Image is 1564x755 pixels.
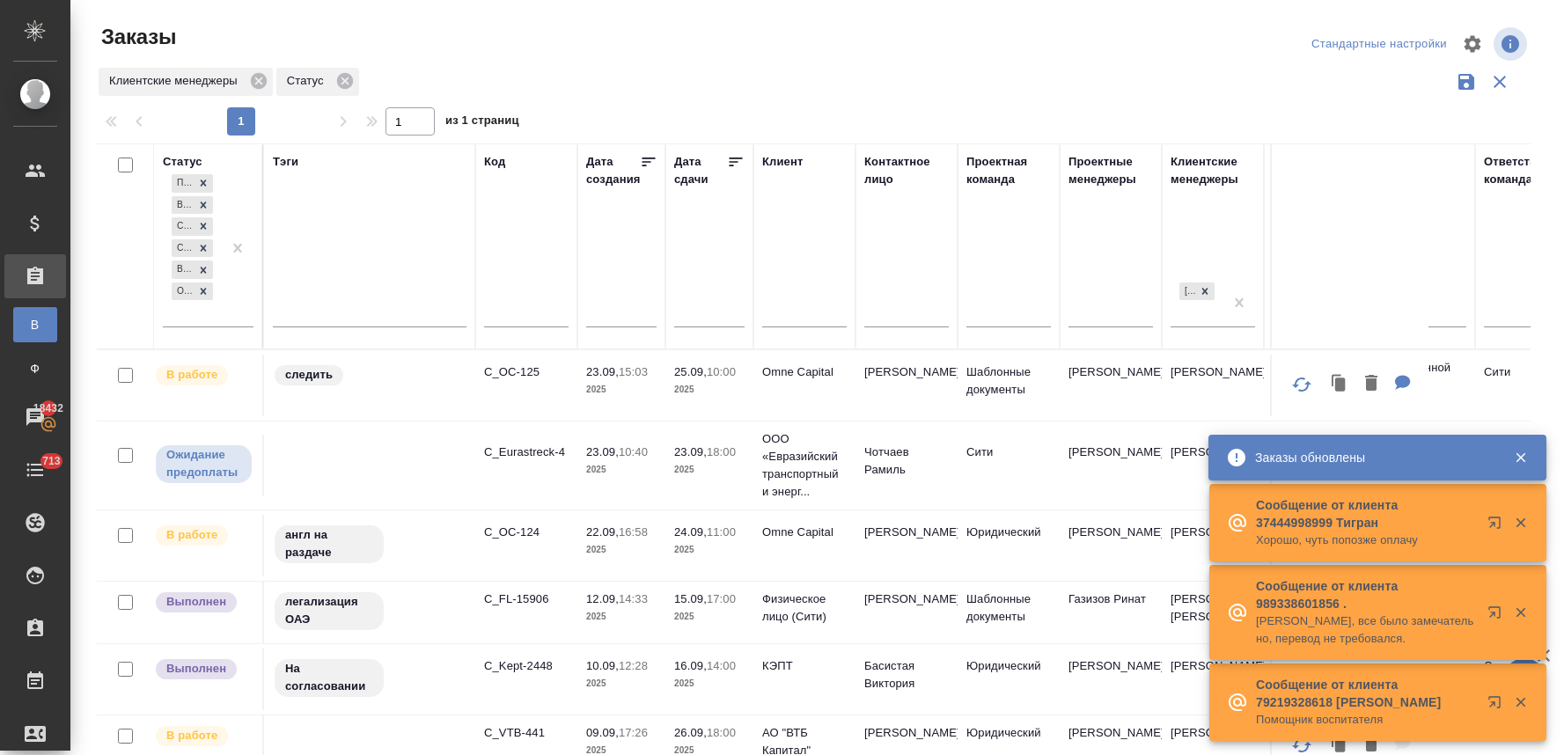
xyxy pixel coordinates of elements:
a: 713 [4,448,66,492]
button: Клонировать [1323,366,1356,402]
div: Клиентские менеджеры [1171,153,1255,188]
p: 2025 [674,608,745,626]
td: Юридический [958,649,1060,710]
div: [PERSON_NAME] [1179,282,1195,301]
a: Ф [13,351,57,386]
div: Проектная команда [966,153,1051,188]
td: [PERSON_NAME] [1060,649,1162,710]
p: 14:33 [619,592,648,605]
a: В [13,307,57,342]
p: 16:58 [619,525,648,539]
p: [PERSON_NAME], все было замечательно, перевод не требовался. [1256,612,1476,648]
td: [PERSON_NAME] [1162,649,1264,710]
div: Заказы обновлены [1255,449,1487,466]
p: следить [285,366,333,384]
p: В работе [166,366,217,384]
p: 2025 [586,381,657,399]
a: 18432 [4,395,66,439]
p: 12.09, [586,592,619,605]
button: Закрыть [1502,515,1538,531]
p: 17:26 [619,726,648,739]
p: ООО «Евразийский транспортный и энерг... [762,430,847,501]
div: Лямина Надежда [1178,281,1216,303]
button: Закрыть [1502,450,1538,465]
td: [PERSON_NAME] [1060,435,1162,496]
span: 713 [32,452,71,470]
div: Ожидание предоплаты [172,282,194,301]
p: 18:00 [707,726,736,739]
p: C_VTB-441 [484,724,569,742]
div: Подтвержден, В работе, Создан, Сдан без статистики, Выполнен, Ожидание предоплаты [170,238,215,260]
p: Хорошо, чуть попозже оплачу [1256,531,1476,549]
p: 15.09, [674,592,707,605]
p: C_OC-124 [484,524,569,541]
div: Выставляет ПМ после принятия заказа от КМа [154,724,253,748]
p: 24.09, [674,525,707,539]
p: 23.09, [586,365,619,378]
td: [PERSON_NAME] [855,355,958,416]
div: Подтвержден, В работе, Создан, Сдан без статистики, Выполнен, Ожидание предоплаты [170,259,215,281]
p: Клиентские менеджеры [109,72,244,90]
p: 11:00 [707,525,736,539]
p: 2025 [674,541,745,559]
div: Выставляет ПМ после принятия заказа от КМа [154,524,253,547]
p: легализация ОАЭ [285,593,373,628]
p: 2025 [674,675,745,693]
div: англ на раздаче [273,524,466,565]
td: [PERSON_NAME] [855,582,958,643]
div: Подтвержден, В работе, Создан, Сдан без статистики, Выполнен, Ожидание предоплаты [170,172,215,194]
td: [PERSON_NAME] [1060,515,1162,576]
div: Проектные менеджеры [1068,153,1153,188]
p: 2025 [674,461,745,479]
div: В работе [172,196,194,215]
div: Подтвержден, В работе, Создан, Сдан без статистики, Выполнен, Ожидание предоплаты [170,281,215,303]
p: 10.09, [586,659,619,672]
p: 2025 [586,608,657,626]
button: Сохранить фильтры [1450,65,1483,99]
p: Выполнен [166,593,226,611]
button: Обновить [1281,363,1323,406]
p: C_Kept-2448 [484,657,569,675]
p: C_FL-15906 [484,590,569,608]
p: КЭПТ [762,657,847,675]
p: 2025 [586,675,657,693]
td: Чотчаев Рамиль [855,435,958,496]
div: Сдан без статистики [172,239,194,258]
div: split button [1307,31,1451,58]
div: следить [273,363,466,387]
span: из 1 страниц [445,110,519,136]
p: 23.09, [674,445,707,458]
p: Статус [287,72,330,90]
td: Шаблонные документы [958,355,1060,416]
td: [PERSON_NAME] [1162,355,1264,416]
button: Закрыть [1502,694,1538,710]
p: 2025 [674,381,745,399]
p: C_Eurastreck-4 [484,443,569,461]
button: Сбросить фильтры [1483,65,1516,99]
div: Код [484,153,505,171]
p: 14:00 [707,659,736,672]
div: Дата создания [586,153,640,188]
div: Подтвержден, В работе, Создан, Сдан без статистики, Выполнен, Ожидание предоплаты [170,216,215,238]
p: 15:03 [619,365,648,378]
div: Подтвержден, В работе, Создан, Сдан без статистики, Выполнен, Ожидание предоплаты [170,194,215,216]
span: Ф [22,360,48,377]
p: 10:00 [707,365,736,378]
p: Сообщение от клиента 79219328618 [PERSON_NAME] [1256,676,1476,711]
p: 25.09, [674,365,707,378]
p: 2025 [586,461,657,479]
p: На согласовании [285,660,373,695]
span: Настроить таблицу [1451,23,1494,65]
div: Выполнен [172,260,194,279]
button: Открыть в новой вкладке [1477,595,1519,637]
span: Посмотреть информацию [1494,27,1531,61]
div: Подтвержден [172,174,194,193]
p: англ на раздаче [285,526,373,561]
div: На согласовании [273,657,466,699]
td: Басистая Виктория [855,649,958,710]
button: Открыть в новой вкладке [1477,685,1519,727]
p: 23.09, [586,445,619,458]
div: Контактное лицо [864,153,949,188]
p: 26.09, [674,726,707,739]
p: Выполнен [166,660,226,678]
